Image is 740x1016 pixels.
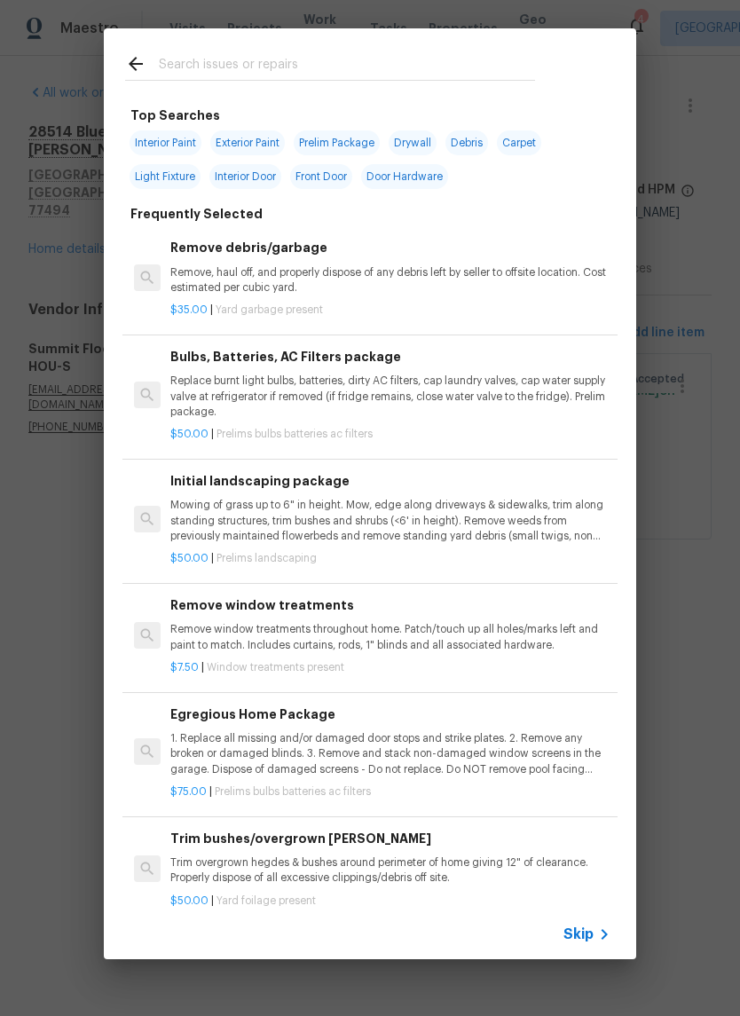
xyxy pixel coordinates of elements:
span: Interior Door [209,164,281,189]
span: Debris [445,130,488,155]
span: Window treatments present [207,662,344,673]
p: Remove window treatments throughout home. Patch/touch up all holes/marks left and paint to match.... [170,622,610,652]
span: Skip [563,925,594,943]
h6: Initial landscaping package [170,471,610,491]
span: Prelims landscaping [216,553,317,563]
h6: Bulbs, Batteries, AC Filters package [170,347,610,366]
p: | [170,303,610,318]
h6: Trim bushes/overgrown [PERSON_NAME] [170,829,610,848]
span: Drywall [389,130,437,155]
p: Mowing of grass up to 6" in height. Mow, edge along driveways & sidewalks, trim along standing st... [170,498,610,543]
span: $50.00 [170,429,209,439]
p: Remove, haul off, and properly dispose of any debris left by seller to offsite location. Cost est... [170,265,610,295]
p: | [170,551,610,566]
span: Exterior Paint [210,130,285,155]
span: Yard foilage present [216,895,316,906]
span: $50.00 [170,553,209,563]
span: Interior Paint [130,130,201,155]
span: Prelim Package [294,130,380,155]
span: Front Door [290,164,352,189]
span: Door Hardware [361,164,448,189]
span: Carpet [497,130,541,155]
h6: Remove debris/garbage [170,238,610,257]
h6: Egregious Home Package [170,705,610,724]
span: Prelims bulbs batteries ac filters [215,786,371,797]
input: Search issues or repairs [159,53,535,80]
h6: Frequently Selected [130,204,263,224]
p: Replace burnt light bulbs, batteries, dirty AC filters, cap laundry valves, cap water supply valv... [170,374,610,419]
p: | [170,660,610,675]
span: Light Fixture [130,164,201,189]
p: 1. Replace all missing and/or damaged door stops and strike plates. 2. Remove any broken or damag... [170,731,610,776]
span: Yard garbage present [216,304,323,315]
h6: Top Searches [130,106,220,125]
p: | [170,784,610,799]
p: | [170,427,610,442]
span: $35.00 [170,304,208,315]
p: | [170,894,610,909]
span: $50.00 [170,895,209,906]
span: $7.50 [170,662,199,673]
span: $75.00 [170,786,207,797]
h6: Remove window treatments [170,595,610,615]
span: Prelims bulbs batteries ac filters [216,429,373,439]
p: Trim overgrown hegdes & bushes around perimeter of home giving 12" of clearance. Properly dispose... [170,855,610,886]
